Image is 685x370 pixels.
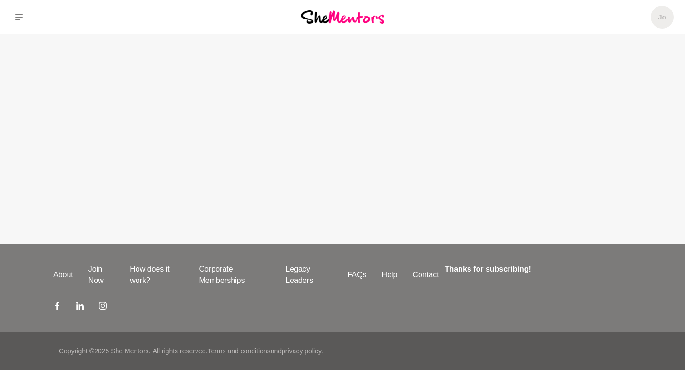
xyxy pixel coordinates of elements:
[122,263,191,286] a: How does it work?
[374,269,405,281] a: Help
[59,346,150,356] p: Copyright © 2025 She Mentors .
[301,10,384,23] img: She Mentors Logo
[445,263,626,275] h4: Thanks for subscribing!
[76,302,84,313] a: LinkedIn
[651,6,674,29] a: Jo
[53,302,61,313] a: Facebook
[340,269,374,281] a: FAQs
[46,269,81,281] a: About
[278,263,340,286] a: Legacy Leaders
[282,347,321,355] a: privacy policy
[81,263,122,286] a: Join Now
[658,13,666,22] h5: Jo
[405,269,447,281] a: Contact
[191,263,278,286] a: Corporate Memberships
[152,346,323,356] p: All rights reserved. and .
[207,347,270,355] a: Terms and conditions
[99,302,107,313] a: Instagram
